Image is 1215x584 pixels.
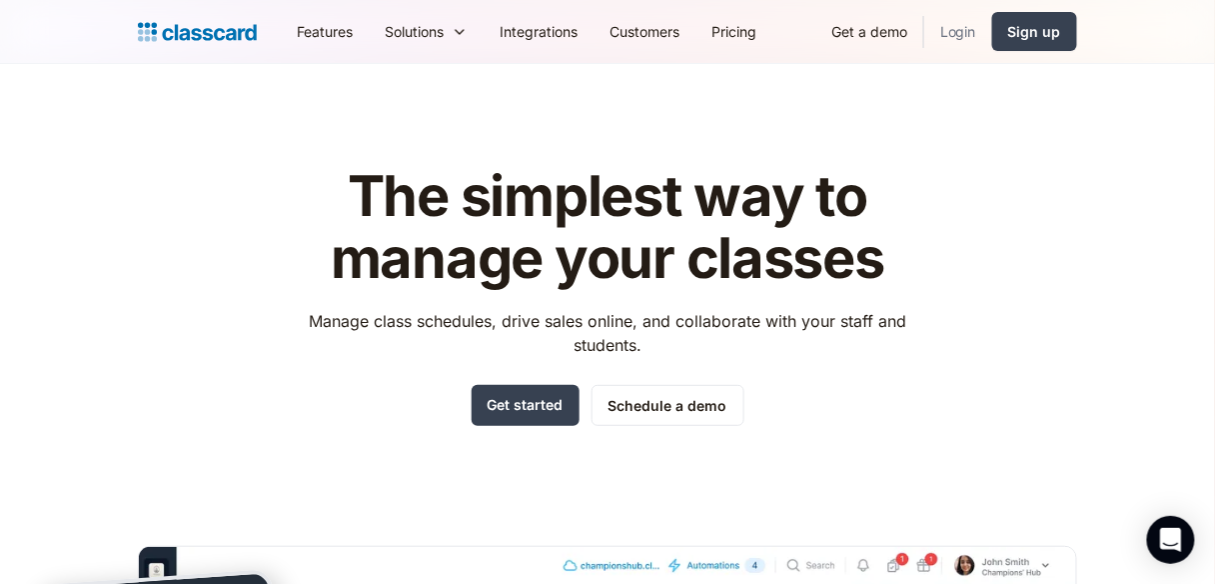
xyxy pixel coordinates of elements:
h1: The simplest way to manage your classes [291,166,925,289]
a: Login [924,9,992,54]
div: Solutions [369,9,484,54]
a: Get a demo [815,9,923,54]
div: Open Intercom Messenger [1147,516,1195,564]
a: Features [281,9,369,54]
div: Solutions [385,21,444,42]
a: Schedule a demo [592,385,744,426]
div: Sign up [1008,21,1061,42]
a: home [138,18,257,46]
a: Customers [594,9,695,54]
a: Get started [472,385,580,426]
p: Manage class schedules, drive sales online, and collaborate with your staff and students. [291,309,925,357]
a: Sign up [992,12,1077,51]
a: Integrations [484,9,594,54]
a: Pricing [695,9,772,54]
